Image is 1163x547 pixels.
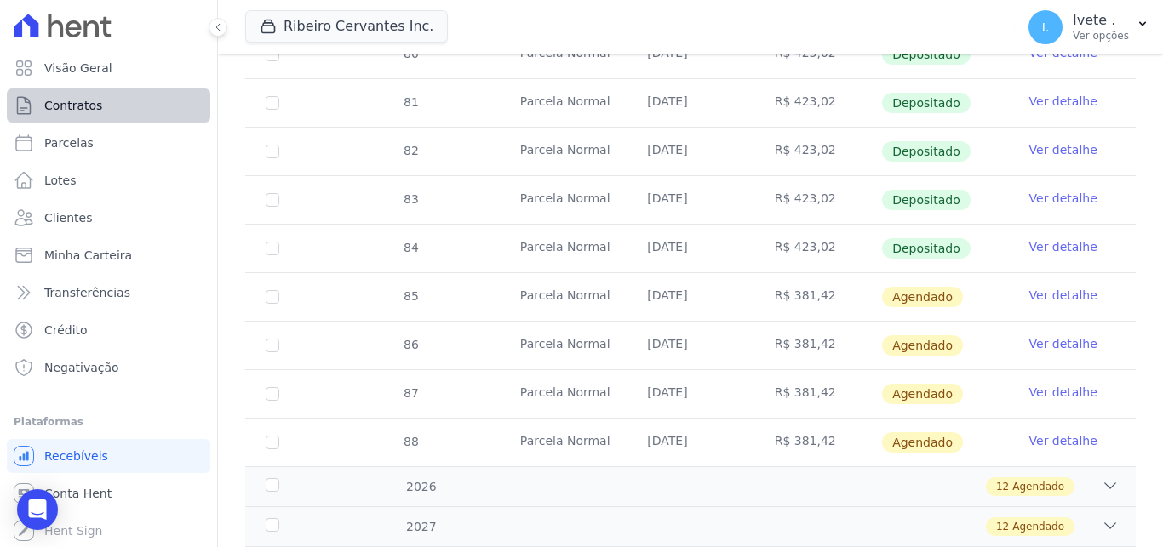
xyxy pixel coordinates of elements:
input: Só é possível selecionar pagamentos em aberto [266,96,279,110]
td: [DATE] [627,322,753,369]
a: Ver detalhe [1029,384,1097,401]
span: Agendado [1012,479,1064,494]
span: I. [1042,21,1050,33]
a: Ver detalhe [1029,190,1097,207]
input: default [266,387,279,401]
td: Parcela Normal [500,176,627,224]
span: Contratos [44,97,102,114]
td: [DATE] [627,419,753,466]
a: Ver detalhe [1029,141,1097,158]
a: Transferências [7,276,210,310]
button: Ribeiro Cervantes Inc. [245,10,448,43]
span: Crédito [44,322,88,339]
span: 88 [402,435,419,448]
div: Open Intercom Messenger [17,489,58,530]
span: Lotes [44,172,77,189]
div: Plataformas [14,412,203,432]
td: Parcela Normal [500,370,627,418]
td: Parcela Normal [500,419,627,466]
td: [DATE] [627,128,753,175]
td: R$ 381,42 [754,370,881,418]
span: Agendado [882,287,963,307]
a: Ver detalhe [1029,335,1097,352]
span: Depositado [882,190,971,210]
input: default [266,436,279,449]
span: 87 [402,386,419,400]
input: Só é possível selecionar pagamentos em aberto [266,145,279,158]
span: 81 [402,95,419,109]
td: Parcela Normal [500,79,627,127]
span: Depositado [882,238,971,259]
input: default [266,339,279,352]
a: Lotes [7,163,210,197]
td: R$ 381,42 [754,273,881,321]
td: R$ 381,42 [754,322,881,369]
td: [DATE] [627,370,753,418]
span: Agendado [882,384,963,404]
button: I. Ivete . Ver opções [1015,3,1163,51]
span: Transferências [44,284,130,301]
a: Ver detalhe [1029,287,1097,304]
td: [DATE] [627,176,753,224]
span: Visão Geral [44,60,112,77]
a: Recebíveis [7,439,210,473]
td: Parcela Normal [500,273,627,321]
td: R$ 381,42 [754,419,881,466]
a: Ver detalhe [1029,93,1097,110]
a: Visão Geral [7,51,210,85]
span: 12 [996,479,1009,494]
span: Clientes [44,209,92,226]
span: 86 [402,338,419,351]
a: Conta Hent [7,476,210,510]
input: Só é possível selecionar pagamentos em aberto [266,242,279,255]
input: default [266,290,279,304]
input: Só é possível selecionar pagamentos em aberto [266,193,279,207]
span: Recebíveis [44,447,108,464]
a: Ver detalhe [1029,432,1097,449]
a: Contratos [7,88,210,123]
td: [DATE] [627,225,753,272]
td: Parcela Normal [500,322,627,369]
span: Depositado [882,93,971,113]
span: Agendado [882,432,963,453]
td: R$ 423,02 [754,176,881,224]
p: Ver opções [1073,29,1129,43]
span: Depositado [882,141,971,162]
span: Parcelas [44,134,94,151]
span: Conta Hent [44,485,112,502]
span: 82 [402,144,419,157]
a: Minha Carteira [7,238,210,272]
span: Negativação [44,359,119,376]
td: [DATE] [627,79,753,127]
span: Minha Carteira [44,247,132,264]
td: [DATE] [627,273,753,321]
span: 85 [402,289,419,303]
a: Parcelas [7,126,210,160]
td: R$ 423,02 [754,128,881,175]
span: Agendado [1012,519,1064,534]
span: 84 [402,241,419,254]
td: R$ 423,02 [754,225,881,272]
span: Agendado [882,335,963,356]
a: Crédito [7,313,210,347]
a: Negativação [7,350,210,385]
td: Parcela Normal [500,225,627,272]
a: Clientes [7,201,210,235]
td: R$ 423,02 [754,79,881,127]
td: Parcela Normal [500,128,627,175]
a: Ver detalhe [1029,238,1097,255]
p: Ivete . [1073,12,1129,29]
span: 12 [996,519,1009,534]
span: 83 [402,192,419,206]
